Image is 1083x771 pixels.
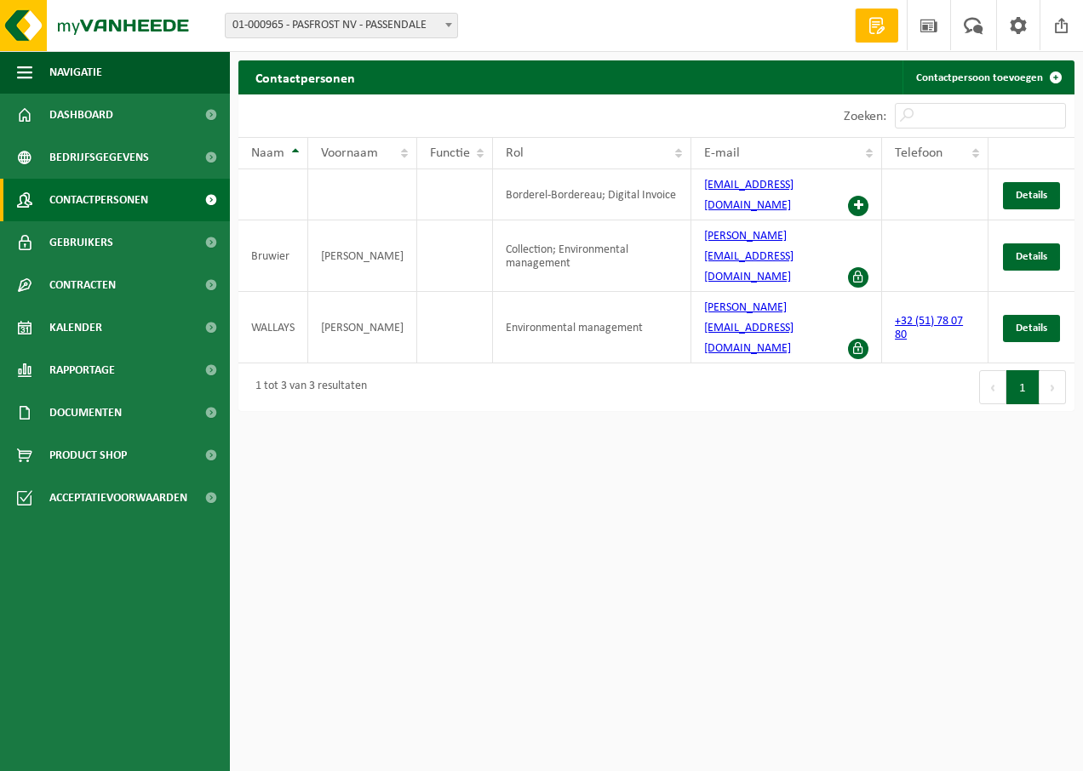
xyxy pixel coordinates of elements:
span: Bedrijfsgegevens [49,136,149,179]
td: [PERSON_NAME] [308,292,417,363]
td: WALLAYS [238,292,308,363]
a: +32 (51) 78 07 80 [895,315,963,341]
span: E-mail [704,146,740,160]
span: Rapportage [49,349,115,391]
a: Details [1003,315,1060,342]
span: Voornaam [321,146,378,160]
span: Product Shop [49,434,127,477]
span: Gebruikers [49,221,113,264]
td: [PERSON_NAME] [308,220,417,292]
span: Dashboard [49,94,113,136]
span: Details [1016,190,1047,201]
span: Contracten [49,264,116,306]
a: Details [1003,182,1060,209]
button: 1 [1006,370,1040,404]
a: [EMAIL_ADDRESS][DOMAIN_NAME] [704,179,794,212]
span: Functie [430,146,470,160]
a: Contactpersoon toevoegen [902,60,1073,94]
span: Details [1016,251,1047,262]
span: Documenten [49,391,122,434]
a: [PERSON_NAME][EMAIL_ADDRESS][DOMAIN_NAME] [704,301,794,355]
span: Naam [251,146,284,160]
span: 01-000965 - PASFROST NV - PASSENDALE [226,14,457,37]
td: Collection; Environmental management [493,220,691,292]
span: Acceptatievoorwaarden [49,477,187,519]
button: Next [1040,370,1066,404]
span: Navigatie [49,51,102,94]
div: 1 tot 3 van 3 resultaten [247,372,367,403]
td: Environmental management [493,292,691,363]
span: Kalender [49,306,102,349]
span: Rol [506,146,524,160]
td: Bruwier [238,220,308,292]
label: Zoeken: [844,110,886,123]
td: Borderel-Bordereau; Digital Invoice [493,169,691,220]
h2: Contactpersonen [238,60,372,94]
span: Details [1016,323,1047,334]
span: 01-000965 - PASFROST NV - PASSENDALE [225,13,458,38]
button: Previous [979,370,1006,404]
a: [PERSON_NAME][EMAIL_ADDRESS][DOMAIN_NAME] [704,230,794,283]
a: Details [1003,243,1060,271]
span: Telefoon [895,146,943,160]
span: Contactpersonen [49,179,148,221]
